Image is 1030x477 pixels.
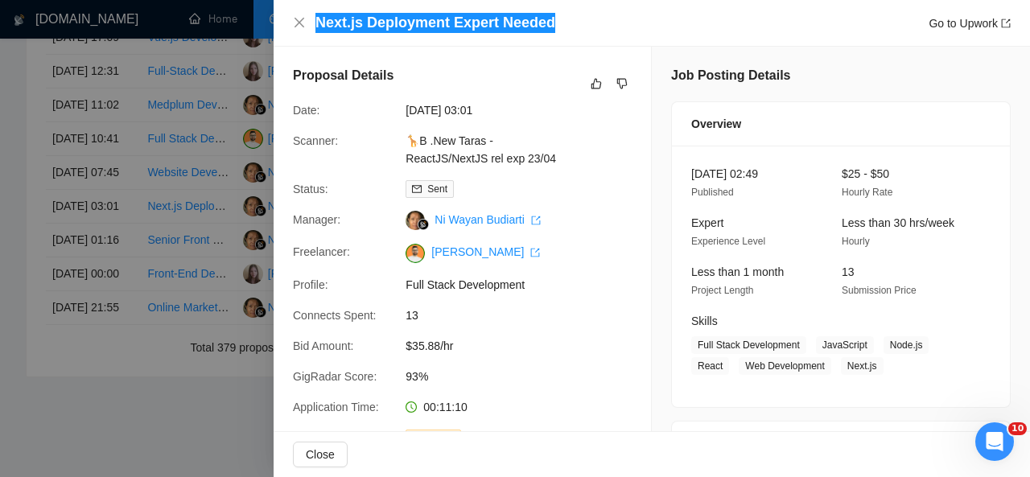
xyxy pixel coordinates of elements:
[530,248,540,257] span: export
[929,17,1011,30] a: Go to Upworkexport
[884,336,929,354] span: Node.js
[612,74,632,93] button: dislike
[293,16,306,30] button: Close
[842,167,889,180] span: $25 - $50
[293,16,306,29] span: close
[293,213,340,226] span: Manager:
[427,183,447,195] span: Sent
[406,101,647,119] span: [DATE] 03:01
[691,336,806,354] span: Full Stack Development
[1001,19,1011,28] span: export
[406,337,647,355] span: $35.88/hr
[293,339,354,352] span: Bid Amount:
[293,104,319,117] span: Date:
[842,187,892,198] span: Hourly Rate
[418,219,429,230] img: gigradar-bm.png
[293,309,377,322] span: Connects Spent:
[406,430,461,447] span: Outbound
[306,446,335,463] span: Close
[691,265,784,278] span: Less than 1 month
[406,244,425,263] img: c1NLmzrk-0pBZjOo1nLSJnOz0itNHKTdmMHAt8VIsLFzaWqqsJDJtcFyV3OYvrqgu3
[587,74,606,93] button: like
[1008,422,1027,435] span: 10
[842,285,917,296] span: Submission Price
[293,245,350,258] span: Freelancer:
[293,183,328,195] span: Status:
[691,216,723,229] span: Expert
[293,134,338,147] span: Scanner:
[406,276,647,294] span: Full Stack Development
[293,370,377,383] span: GigRadar Score:
[616,77,628,90] span: dislike
[691,285,753,296] span: Project Length
[412,184,422,194] span: mail
[406,368,647,385] span: 93%
[975,422,1014,461] iframe: Intercom live chat
[435,213,540,226] a: Ni Wayan Budiarti export
[293,278,328,291] span: Profile:
[531,216,541,225] span: export
[406,401,417,413] span: clock-circle
[691,167,758,180] span: [DATE] 02:49
[691,421,991,465] div: Client Details
[842,265,855,278] span: 13
[691,187,734,198] span: Published
[423,401,468,413] span: 00:11:10
[841,357,884,375] span: Next.js
[671,66,790,85] h5: Job Posting Details
[293,431,320,444] span: Type:
[842,236,870,247] span: Hourly
[842,216,954,229] span: Less than 30 hrs/week
[816,336,874,354] span: JavaScript
[315,13,555,33] h4: Next.js Deployment Expert Needed
[691,115,741,133] span: Overview
[691,315,718,327] span: Skills
[691,236,765,247] span: Experience Level
[406,306,647,324] span: 13
[293,442,348,467] button: Close
[293,66,393,85] h5: Proposal Details
[293,401,379,413] span: Application Time:
[739,357,831,375] span: Web Development
[691,357,729,375] span: React
[406,134,556,165] a: 🦒B .New Taras - ReactJS/NextJS rel exp 23/04
[431,245,540,258] a: [PERSON_NAME] export
[591,77,602,90] span: like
